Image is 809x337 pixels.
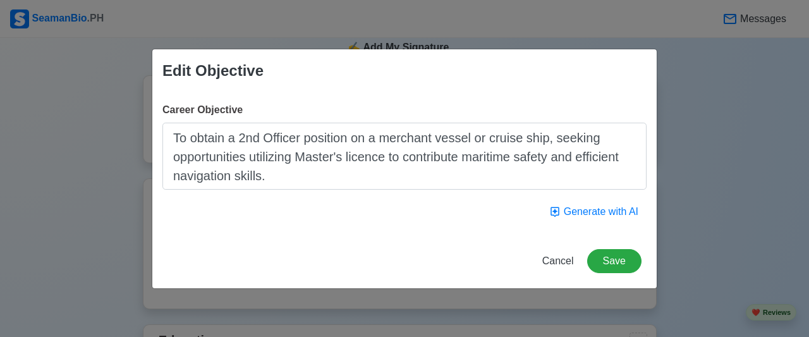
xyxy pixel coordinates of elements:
[534,249,582,273] button: Cancel
[162,102,243,118] label: Career Objective
[541,200,647,224] button: Generate with AI
[162,123,647,190] textarea: To obtain a 2nd Officer position on a merchant vessel or cruise ship, seeking opportunities utili...
[162,59,264,82] div: Edit Objective
[542,255,574,266] span: Cancel
[587,249,642,273] button: Save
